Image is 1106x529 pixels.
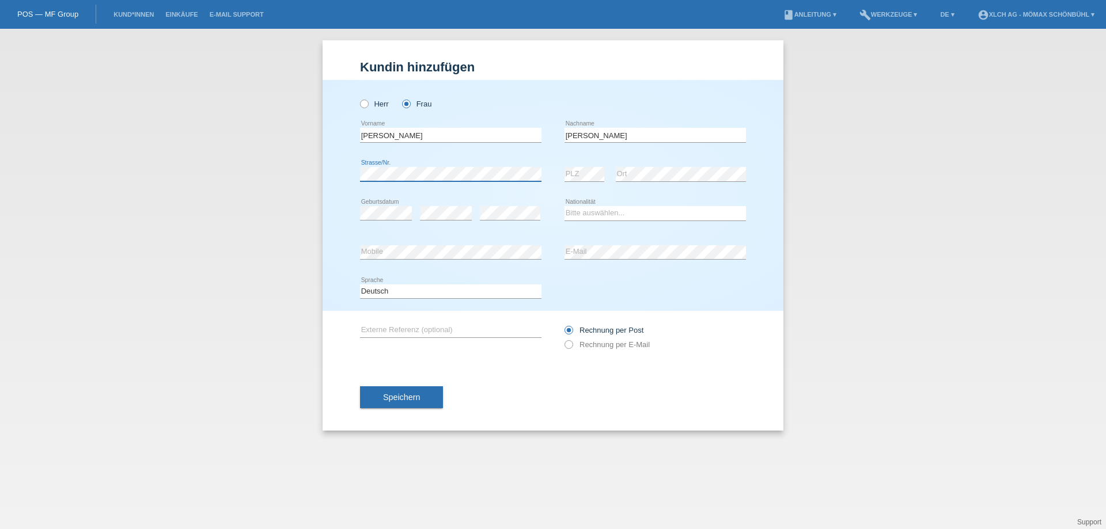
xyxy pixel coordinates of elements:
[972,11,1100,18] a: account_circleXLCH AG - Mömax Schönbühl ▾
[859,9,871,21] i: build
[783,9,794,21] i: book
[1077,518,1101,526] a: Support
[360,386,443,408] button: Speichern
[108,11,160,18] a: Kund*innen
[565,340,650,349] label: Rechnung per E-Mail
[402,100,431,108] label: Frau
[565,340,572,355] input: Rechnung per E-Mail
[204,11,270,18] a: E-Mail Support
[565,326,643,334] label: Rechnung per Post
[360,60,746,74] h1: Kundin hinzufügen
[978,9,989,21] i: account_circle
[360,100,389,108] label: Herr
[360,100,368,107] input: Herr
[17,10,78,18] a: POS — MF Group
[777,11,842,18] a: bookAnleitung ▾
[160,11,203,18] a: Einkäufe
[854,11,923,18] a: buildWerkzeuge ▾
[383,393,420,402] span: Speichern
[402,100,410,107] input: Frau
[565,326,572,340] input: Rechnung per Post
[934,11,960,18] a: DE ▾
